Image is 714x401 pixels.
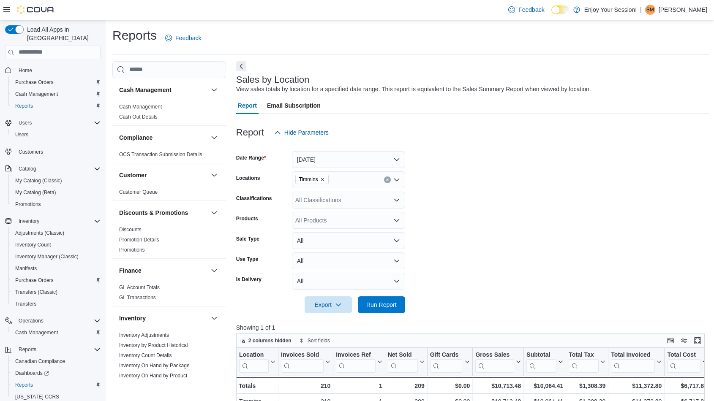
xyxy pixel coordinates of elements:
[238,97,257,114] span: Report
[119,226,142,233] span: Discounts
[430,351,463,372] div: Gift Card Sales
[12,130,32,140] a: Users
[15,230,64,236] span: Adjustments (Classic)
[239,351,269,372] div: Location
[12,368,101,378] span: Dashboards
[12,77,57,87] a: Purchase Orders
[209,266,219,276] button: Finance
[17,5,55,14] img: Cova
[8,298,104,310] button: Transfers
[12,176,101,186] span: My Catalog (Classic)
[2,117,104,129] button: Users
[430,351,463,359] div: Gift Cards
[8,355,104,367] button: Canadian Compliance
[281,351,324,372] div: Invoices Sold
[8,251,104,263] button: Inventory Manager (Classic)
[12,252,82,262] a: Inventory Manager (Classic)
[15,344,40,355] button: Reports
[19,119,32,126] span: Users
[12,263,40,274] a: Manifests
[387,351,417,359] div: Net Sold
[295,175,329,184] span: Timmins
[119,342,188,348] a: Inventory by Product Historical
[430,351,470,372] button: Gift Cards
[8,88,104,100] button: Cash Management
[119,237,159,243] a: Promotion Details
[19,165,36,172] span: Catalog
[236,236,259,242] label: Sale Type
[299,175,318,184] span: Timmins
[15,216,101,226] span: Inventory
[209,170,219,180] button: Customer
[119,86,207,94] button: Cash Management
[336,351,375,372] div: Invoices Ref
[645,5,655,15] div: Shanon McLenaghan
[12,328,61,338] a: Cash Management
[15,382,33,388] span: Reports
[2,163,104,175] button: Catalog
[336,381,382,391] div: 1
[2,215,104,227] button: Inventory
[15,146,101,157] span: Customers
[119,373,187,379] a: Inventory On Hand by Product
[387,381,424,391] div: 209
[209,313,219,323] button: Inventory
[569,381,605,391] div: $1,308.39
[8,227,104,239] button: Adjustments (Classic)
[2,344,104,355] button: Reports
[8,367,104,379] a: Dashboards
[15,358,65,365] span: Canadian Compliance
[162,30,204,46] a: Feedback
[119,266,207,275] button: Finance
[119,314,146,322] h3: Inventory
[119,133,207,142] button: Compliance
[12,287,61,297] a: Transfers (Classic)
[679,336,689,346] button: Display options
[646,5,654,15] span: SM
[281,351,324,359] div: Invoices Sold
[236,276,262,283] label: Is Delivery
[15,216,43,226] button: Inventory
[569,351,605,372] button: Total Tax
[569,351,599,359] div: Total Tax
[119,171,207,179] button: Customer
[8,327,104,339] button: Cash Management
[305,296,352,313] button: Export
[15,131,28,138] span: Users
[667,351,707,372] button: Total Cost
[384,176,391,183] button: Clear input
[112,187,226,200] div: Customer
[667,351,700,359] div: Total Cost
[12,130,101,140] span: Users
[112,102,226,125] div: Cash Management
[236,215,258,222] label: Products
[12,356,101,366] span: Canadian Compliance
[236,75,310,85] h3: Sales by Location
[12,187,101,198] span: My Catalog (Beta)
[2,146,104,158] button: Customers
[19,67,32,74] span: Home
[175,34,201,42] span: Feedback
[236,195,272,202] label: Classifications
[393,217,400,224] button: Open list of options
[12,328,101,338] span: Cash Management
[15,277,54,284] span: Purchase Orders
[119,171,147,179] h3: Customer
[15,91,58,98] span: Cash Management
[281,381,330,391] div: 210
[112,225,226,258] div: Discounts & Promotions
[15,177,62,184] span: My Catalog (Classic)
[551,14,552,15] span: Dark Mode
[8,187,104,198] button: My Catalog (Beta)
[640,5,642,15] p: |
[12,240,55,250] a: Inventory Count
[475,381,521,391] div: $10,713.48
[119,227,142,233] a: Discounts
[8,175,104,187] button: My Catalog (Classic)
[12,101,101,111] span: Reports
[119,342,188,349] span: Inventory by Product Historical
[8,129,104,141] button: Users
[15,344,101,355] span: Reports
[236,175,260,182] label: Locations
